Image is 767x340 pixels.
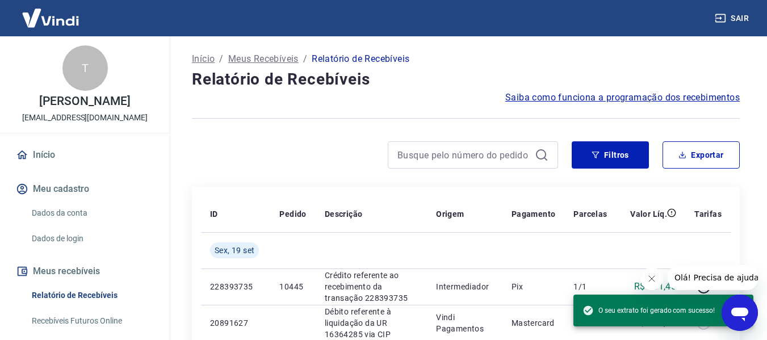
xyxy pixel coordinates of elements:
p: R$ 891,45 [634,280,677,293]
a: Saiba como funciona a programação dos recebimentos [505,91,740,104]
button: Filtros [572,141,649,169]
span: O seu extrato foi gerado com sucesso! [582,305,715,316]
button: Meus recebíveis [14,259,156,284]
p: [PERSON_NAME] [39,95,130,107]
p: Débito referente à liquidação da UR 16364285 via CIP [325,306,418,340]
iframe: Fechar mensagem [640,267,663,290]
button: Exportar [663,141,740,169]
p: Valor Líq. [630,208,667,220]
p: [EMAIL_ADDRESS][DOMAIN_NAME] [22,112,148,124]
p: Vindi Pagamentos [436,312,493,334]
p: Tarifas [694,208,722,220]
p: 1/1 [573,281,607,292]
a: Dados de login [27,227,156,250]
div: T [62,45,108,91]
a: Início [192,52,215,66]
a: Dados da conta [27,202,156,225]
p: Mastercard [512,317,556,329]
a: Recebíveis Futuros Online [27,309,156,333]
p: Origem [436,208,464,220]
a: Meus Recebíveis [228,52,299,66]
p: Parcelas [573,208,607,220]
p: Pagamento [512,208,556,220]
p: Crédito referente ao recebimento da transação 228393735 [325,270,418,304]
a: Relatório de Recebíveis [27,284,156,307]
p: Pix [512,281,556,292]
iframe: Botão para abrir a janela de mensagens [722,295,758,331]
p: ID [210,208,218,220]
p: Intermediador [436,281,493,292]
p: 228393735 [210,281,261,292]
p: / [303,52,307,66]
p: Pedido [279,208,306,220]
a: Início [14,142,156,167]
p: / [219,52,223,66]
p: Relatório de Recebíveis [312,52,409,66]
h4: Relatório de Recebíveis [192,68,740,91]
input: Busque pelo número do pedido [397,146,530,163]
button: Meu cadastro [14,177,156,202]
p: 10445 [279,281,306,292]
p: 20891627 [210,317,261,329]
img: Vindi [14,1,87,35]
button: Sair [712,8,753,29]
iframe: Mensagem da empresa [668,265,758,290]
span: Olá! Precisa de ajuda? [7,8,95,17]
span: Sex, 19 set [215,245,254,256]
p: Descrição [325,208,363,220]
